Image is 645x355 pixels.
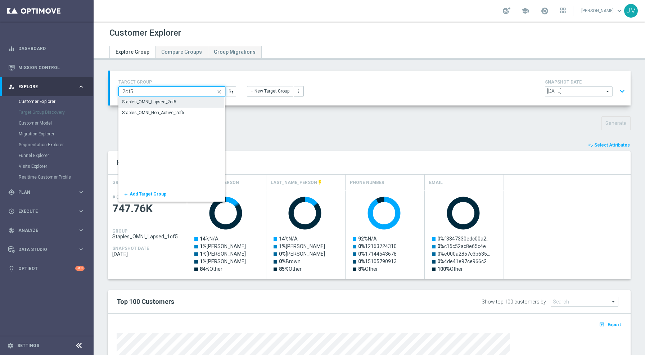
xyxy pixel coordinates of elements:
text: Brown [279,259,301,264]
span: Compare Groups [161,49,202,55]
div: Press SPACE to select this row. [187,191,504,279]
h4: Email [429,176,443,189]
button: equalizer Dashboard [8,46,85,51]
a: Migration Explorer [19,131,75,137]
div: Analyze [8,227,78,234]
span: 2025-10-14 [112,251,183,257]
div: Press SPACE to select this row. [118,97,224,108]
span: Add Target Group [130,192,166,197]
span: Execute [18,209,78,214]
button: playlist_add_check Select Attributes [587,141,631,149]
div: Explore [8,84,78,90]
span: Select Attributes [594,143,630,148]
text: 15105790913 [358,259,397,264]
a: Visits Explorer [19,163,75,169]
button: track_changes Analyze keyboard_arrow_right [8,228,85,233]
div: Data Studio [8,246,78,253]
i: equalizer [8,45,15,52]
div: Migration Explorer [19,129,93,139]
tspan: 0% [358,251,365,257]
text: [PERSON_NAME] [279,251,325,257]
i: play_circle_outline [8,208,15,215]
span: 747.76K [112,202,183,216]
tspan: 84% [200,266,209,272]
h1: Customer Explorer [109,28,181,38]
i: lightbulb [8,265,15,272]
a: Segmentation Explorer [19,142,75,148]
button: gps_fixed Plan keyboard_arrow_right [8,189,85,195]
i: keyboard_arrow_right [78,189,85,196]
button: + New Target Group [247,86,293,96]
text: N/A [358,236,377,242]
button: lightbulb Optibot +10 [8,266,85,271]
text: 4de41e97ce966c2… [437,259,490,264]
span: keyboard_arrow_down [615,7,623,15]
tspan: 0% [279,259,286,264]
span: Export [608,322,621,327]
h2: Top 100 Customers [117,297,407,306]
tspan: 14% [200,236,209,242]
button: Generate [601,116,631,130]
tspan: 0% [437,251,444,257]
a: Mission Control [18,58,85,77]
tspan: 1% [200,243,207,249]
a: Realtime Customer Profile [19,174,75,180]
i: This attribute is updated in realtime [317,180,323,185]
input: Quick find [118,86,225,96]
span: Data Studio [18,247,78,252]
tspan: 0% [279,251,286,257]
i: playlist_add_check [588,143,593,148]
div: Press SPACE to select this row. [118,108,224,118]
text: c15c52ac8e65c4e… [437,243,489,249]
a: Settings [17,343,39,348]
ul: Tabs [109,46,262,58]
tspan: 1% [279,243,286,249]
tspan: 1% [200,259,207,264]
a: Funnel Explorer [19,153,75,158]
h4: SNAPSHOT DATE [545,80,628,85]
tspan: 0% [358,259,365,264]
div: JM [624,4,638,18]
tspan: 0% [358,243,365,249]
button: Mission Control [8,65,85,71]
h4: GROUP [112,229,127,234]
button: open_in_browser Export [598,320,622,329]
text: [PERSON_NAME] [200,259,246,264]
h4: TARGET GROUP [118,80,236,85]
span: Analyze [18,228,78,233]
tspan: 85% [279,266,289,272]
a: Optibot [18,259,75,278]
a: Customer Model [19,120,75,126]
tspan: 0% [437,259,444,264]
div: TARGET GROUP close + New Target Group more_vert SNAPSHOT DATE arrow_drop_down expand_more [118,78,622,98]
text: [PERSON_NAME] [200,251,246,257]
div: Press SPACE to select this row. [108,191,187,279]
div: Target Group Discovery [19,107,93,118]
text: N/A [279,236,298,242]
i: open_in_browser [599,322,606,327]
button: person_search Explore keyboard_arrow_right [8,84,85,90]
div: Funnel Explorer [19,150,93,161]
i: keyboard_arrow_right [78,83,85,90]
i: keyboard_arrow_right [78,246,85,253]
button: play_circle_outline Execute keyboard_arrow_right [8,208,85,214]
text: Other [358,266,378,272]
button: add Add Target Group [118,187,129,202]
h4: GROUP [112,176,127,189]
div: Data Studio keyboard_arrow_right [8,247,85,252]
div: Visits Explorer [19,161,93,172]
h4: SNAPSHOT DATE [112,246,149,251]
text: e000a2857c3b635… [437,251,490,257]
tspan: 8% [358,266,365,272]
div: Dashboard [8,39,85,58]
text: Other [200,266,222,272]
div: Execute [8,208,78,215]
div: +10 [75,266,85,271]
text: Other [279,266,302,272]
